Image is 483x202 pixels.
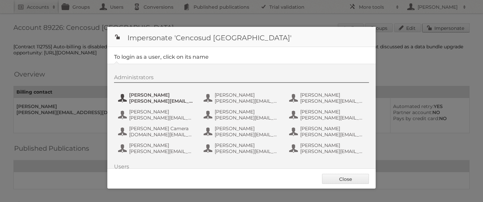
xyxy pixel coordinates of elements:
[203,142,282,155] button: [PERSON_NAME] [PERSON_NAME][EMAIL_ADDRESS][DOMAIN_NAME]
[300,98,365,104] span: [PERSON_NAME][EMAIL_ADDRESS][PERSON_NAME][DOMAIN_NAME]
[107,27,376,47] h1: Impersonate 'Cencosud [GEOGRAPHIC_DATA]'
[288,125,367,138] button: [PERSON_NAME] [PERSON_NAME][EMAIL_ADDRESS][DOMAIN_NAME]
[129,132,194,138] span: [DOMAIN_NAME][EMAIL_ADDRESS][DOMAIN_NAME]
[300,115,365,121] span: [PERSON_NAME][EMAIL_ADDRESS][PERSON_NAME][DOMAIN_NAME]
[117,108,196,121] button: [PERSON_NAME] [PERSON_NAME][EMAIL_ADDRESS][DOMAIN_NAME]
[215,92,280,98] span: [PERSON_NAME]
[114,74,369,83] div: Administrators
[215,148,280,154] span: [PERSON_NAME][EMAIL_ADDRESS][DOMAIN_NAME]
[203,125,282,138] button: [PERSON_NAME] [PERSON_NAME][EMAIL_ADDRESS][PERSON_NAME][DOMAIN_NAME]
[300,148,365,154] span: [PERSON_NAME][EMAIL_ADDRESS][DOMAIN_NAME]
[129,142,194,148] span: [PERSON_NAME]
[300,92,365,98] span: [PERSON_NAME]
[117,91,196,105] button: [PERSON_NAME] [PERSON_NAME][EMAIL_ADDRESS][PERSON_NAME][DOMAIN_NAME]
[129,125,194,132] span: [PERSON_NAME] Camera
[129,109,194,115] span: [PERSON_NAME]
[203,108,282,121] button: [PERSON_NAME] [PERSON_NAME][EMAIL_ADDRESS][DOMAIN_NAME]
[300,132,365,138] span: [PERSON_NAME][EMAIL_ADDRESS][DOMAIN_NAME]
[117,142,196,155] button: [PERSON_NAME] [PERSON_NAME][EMAIL_ADDRESS][DOMAIN_NAME]
[117,125,196,138] button: [PERSON_NAME] Camera [DOMAIN_NAME][EMAIL_ADDRESS][DOMAIN_NAME]
[129,148,194,154] span: [PERSON_NAME][EMAIL_ADDRESS][DOMAIN_NAME]
[322,174,369,184] a: Close
[215,115,280,121] span: [PERSON_NAME][EMAIL_ADDRESS][DOMAIN_NAME]
[300,125,365,132] span: [PERSON_NAME]
[203,91,282,105] button: [PERSON_NAME] [PERSON_NAME][EMAIL_ADDRESS][PERSON_NAME][DOMAIN_NAME]
[129,92,194,98] span: [PERSON_NAME]
[288,108,367,121] button: [PERSON_NAME] [PERSON_NAME][EMAIL_ADDRESS][PERSON_NAME][DOMAIN_NAME]
[215,98,280,104] span: [PERSON_NAME][EMAIL_ADDRESS][PERSON_NAME][DOMAIN_NAME]
[114,163,369,172] div: Users
[215,142,280,148] span: [PERSON_NAME]
[215,109,280,115] span: [PERSON_NAME]
[129,98,194,104] span: [PERSON_NAME][EMAIL_ADDRESS][PERSON_NAME][DOMAIN_NAME]
[300,142,365,148] span: [PERSON_NAME]
[215,125,280,132] span: [PERSON_NAME]
[114,54,209,60] legend: To login as a user, click on its name
[288,142,367,155] button: [PERSON_NAME] [PERSON_NAME][EMAIL_ADDRESS][DOMAIN_NAME]
[300,109,365,115] span: [PERSON_NAME]
[288,91,367,105] button: [PERSON_NAME] [PERSON_NAME][EMAIL_ADDRESS][PERSON_NAME][DOMAIN_NAME]
[129,115,194,121] span: [PERSON_NAME][EMAIL_ADDRESS][DOMAIN_NAME]
[215,132,280,138] span: [PERSON_NAME][EMAIL_ADDRESS][PERSON_NAME][DOMAIN_NAME]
